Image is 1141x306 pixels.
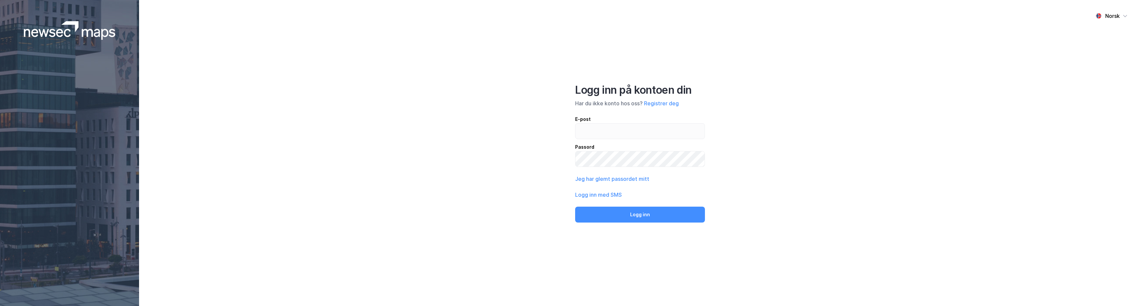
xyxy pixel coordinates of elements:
button: Logg inn [575,207,705,223]
iframe: Chat Widget [1108,274,1141,306]
img: logoWhite.bf58a803f64e89776f2b079ca2356427.svg [24,21,116,40]
div: Norsk [1105,12,1120,20]
button: Registrer deg [644,99,679,107]
div: Logg inn på kontoen din [575,83,705,97]
div: Passord [575,143,705,151]
button: Jeg har glemt passordet mitt [575,175,649,183]
button: Logg inn med SMS [575,191,622,199]
div: Har du ikke konto hos oss? [575,99,705,107]
div: E-post [575,115,705,123]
